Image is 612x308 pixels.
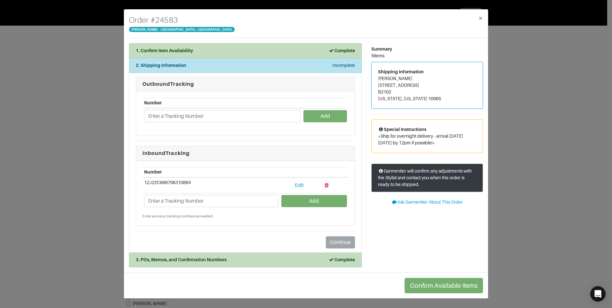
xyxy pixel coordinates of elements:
small: Enter as many tracking numbers as needed. [142,214,348,219]
button: Close [473,9,488,27]
div: Summary [371,46,483,53]
strong: Complete [328,48,355,53]
h4: Order # 24583 [129,14,235,26]
button: Continue [326,236,355,248]
th: Number [142,98,302,108]
button: Add [281,195,347,207]
div: Open Intercom Messenger [590,286,606,302]
div: Garmentier will confirm any adjustments with the Stylist and contact you when the order is ready ... [371,164,483,192]
span: Special Instructions [378,127,426,132]
strong: 3. POs, Memos, and Confirmation Numbers [136,257,227,262]
strong: 2. Shipping Information [136,63,186,68]
input: Enter a Tracking Number [144,195,278,207]
h6: Inbound Tracking [142,150,348,156]
span: × [478,14,483,22]
button: Add [303,110,347,122]
td: 1ZJ22C668706310884 [142,177,280,193]
span: Shipping Information [378,69,424,74]
h6: Outbound Tracking [142,81,348,87]
button: Ask Garmentier About This Order [371,197,483,207]
address: [PERSON_NAME] [STREET_ADDRESS] B2102 [US_STATE], [US_STATE] 10065 [378,75,476,102]
span: [PERSON_NAME] - [GEOGRAPHIC_DATA], [GEOGRAPHIC_DATA] [129,27,235,32]
div: 5 items [371,53,483,59]
p: *Ship for overnight delivery - arrival [DATE][DATE] by 12pm if possible!* [378,133,476,146]
input: Enter a Tracking Number [144,110,301,122]
button: Edit [281,179,317,191]
button: Confirm Available Items [405,278,483,293]
th: Number [142,167,280,177]
em: Incomplete [332,63,355,68]
strong: 1. Confirm Item Availability [136,48,193,53]
strong: Complete [328,257,355,262]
